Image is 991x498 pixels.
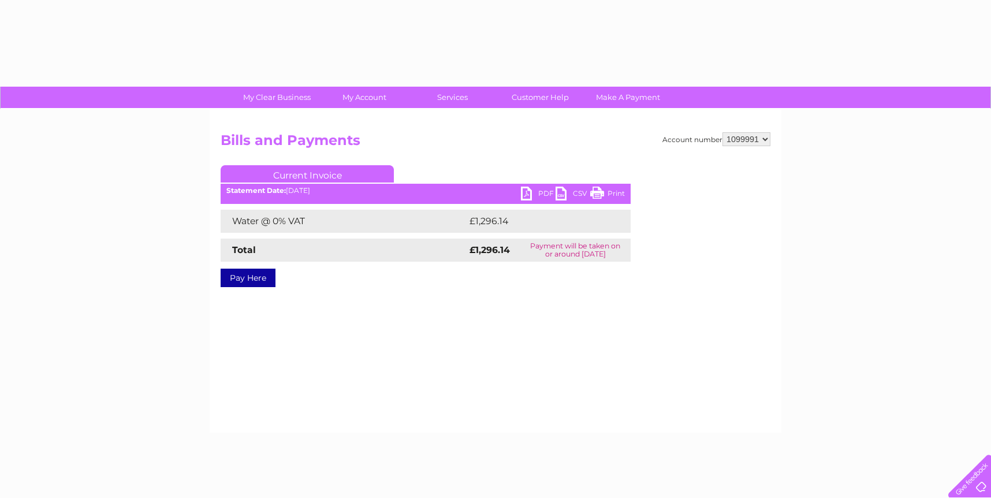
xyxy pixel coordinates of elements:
a: PDF [521,187,556,203]
strong: Total [232,244,256,255]
a: My Clear Business [229,87,325,108]
a: CSV [556,187,590,203]
td: £1,296.14 [467,210,612,233]
a: Make A Payment [580,87,676,108]
a: Services [405,87,500,108]
strong: £1,296.14 [470,244,510,255]
td: Payment will be taken on or around [DATE] [520,239,631,262]
td: Water @ 0% VAT [221,210,467,233]
div: [DATE] [221,187,631,195]
a: My Account [317,87,412,108]
b: Statement Date: [226,186,286,195]
a: Customer Help [493,87,588,108]
div: Account number [662,132,770,146]
a: Current Invoice [221,165,394,183]
a: Pay Here [221,269,275,287]
h2: Bills and Payments [221,132,770,154]
a: Print [590,187,625,203]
